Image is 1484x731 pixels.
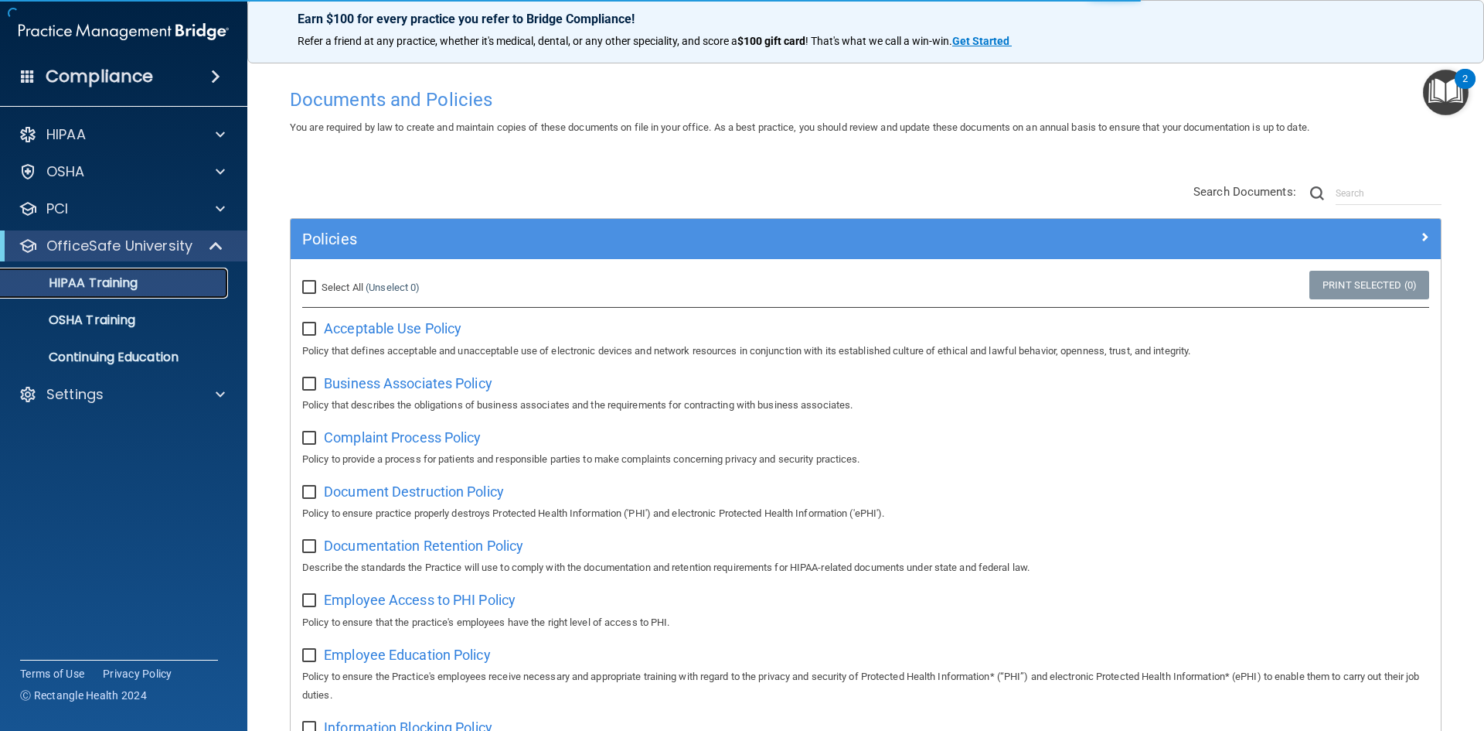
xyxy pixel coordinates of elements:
[324,538,523,554] span: Documentation Retention Policy
[952,35,1009,47] strong: Get Started
[805,35,952,47] span: ! That's what we call a win-win.
[10,350,221,365] p: Continuing Education
[1193,185,1296,199] span: Search Documents:
[290,90,1441,110] h4: Documents and Policies
[10,275,138,291] p: HIPAA Training
[19,162,225,181] a: OSHA
[366,282,420,293] a: (Unselect 0)
[302,504,1429,523] p: Policy to ensure practice properly destroys Protected Health Information ('PHI') and electronic P...
[10,313,135,328] p: OSHA Training
[302,282,320,294] input: Select All (Unselect 0)
[19,385,225,404] a: Settings
[1462,79,1468,99] div: 2
[324,375,492,391] span: Business Associates Policy
[302,342,1429,360] p: Policy that defines acceptable and unacceptable use of electronic devices and network resources i...
[324,320,461,336] span: Acceptable Use Policy
[46,162,85,181] p: OSHA
[324,647,491,663] span: Employee Education Policy
[19,125,225,144] a: HIPAA
[302,558,1429,577] p: Describe the standards the Practice will use to comply with the documentation and retention requi...
[19,200,225,218] a: PCI
[46,237,192,255] p: OfficeSafe University
[46,385,104,404] p: Settings
[103,666,172,681] a: Privacy Policy
[302,231,1142,248] h5: Policies
[46,125,86,144] p: HIPAA
[302,396,1429,415] p: Policy that describes the obligations of business associates and the requirements for contracting...
[324,429,481,446] span: Complaint Process Policy
[46,200,68,218] p: PCI
[20,666,84,681] a: Terms of Use
[1423,70,1469,115] button: Open Resource Center, 2 new notifications
[324,592,516,608] span: Employee Access to PHI Policy
[952,35,1012,47] a: Get Started
[302,668,1429,705] p: Policy to ensure the Practice's employees receive necessary and appropriate training with regard ...
[298,35,737,47] span: Refer a friend at any practice, whether it's medical, dental, or any other speciality, and score a
[298,12,1434,26] p: Earn $100 for every practice you refer to Bridge Compliance!
[19,16,229,47] img: PMB logo
[290,121,1309,133] span: You are required by law to create and maintain copies of these documents on file in your office. ...
[737,35,805,47] strong: $100 gift card
[1336,182,1441,205] input: Search
[324,483,504,500] span: Document Destruction Policy
[302,227,1429,251] a: Policies
[322,282,363,293] span: Select All
[46,66,153,87] h4: Compliance
[20,688,147,703] span: Ⓒ Rectangle Health 2024
[302,613,1429,632] p: Policy to ensure that the practice's employees have the right level of access to PHI.
[19,237,224,255] a: OfficeSafe University
[302,450,1429,469] p: Policy to provide a process for patients and responsible parties to make complaints concerning pr...
[1310,186,1324,200] img: ic-search.3b580494.png
[1309,271,1429,299] a: Print Selected (0)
